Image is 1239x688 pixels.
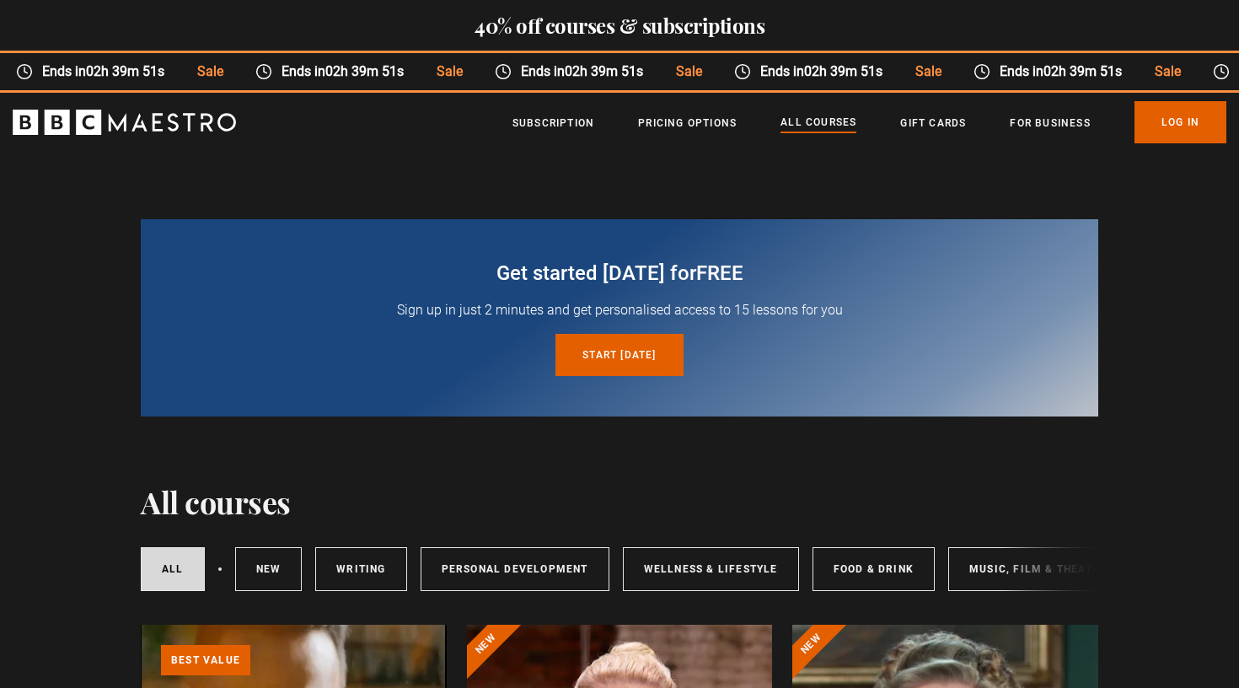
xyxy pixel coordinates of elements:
h1: All courses [141,484,291,519]
span: Sale [1137,62,1195,82]
span: Ends in [511,62,658,82]
nav: Primary [512,101,1226,143]
a: New [235,547,303,591]
a: Personal Development [421,547,609,591]
a: Gift Cards [900,115,966,132]
a: Writing [315,547,406,591]
a: Wellness & Lifestyle [623,547,799,591]
p: Sign up in just 2 minutes and get personalised access to 15 lessons for you [181,300,1058,320]
time: 02h 39m 51s [803,63,882,79]
span: Sale [419,62,477,82]
a: All Courses [780,114,856,132]
a: Pricing Options [638,115,737,132]
span: free [696,261,743,285]
a: For business [1010,115,1090,132]
span: Ends in [750,62,898,82]
time: 02h 39m 51s [85,63,164,79]
svg: BBC Maestro [13,110,236,135]
a: Start [DATE] [555,334,683,376]
span: Ends in [271,62,419,82]
a: Subscription [512,115,594,132]
span: Ends in [32,62,180,82]
a: Food & Drink [813,547,935,591]
a: Log In [1134,101,1226,143]
time: 02h 39m 51s [1043,63,1121,79]
span: Sale [898,62,956,82]
span: Sale [658,62,716,82]
p: Best value [161,645,250,675]
span: Ends in [990,62,1137,82]
span: Sale [180,62,238,82]
h2: Get started [DATE] for [181,260,1058,287]
time: 02h 39m 51s [324,63,403,79]
a: Music, Film & Theatre [948,547,1128,591]
time: 02h 39m 51s [564,63,642,79]
a: All [141,547,205,591]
